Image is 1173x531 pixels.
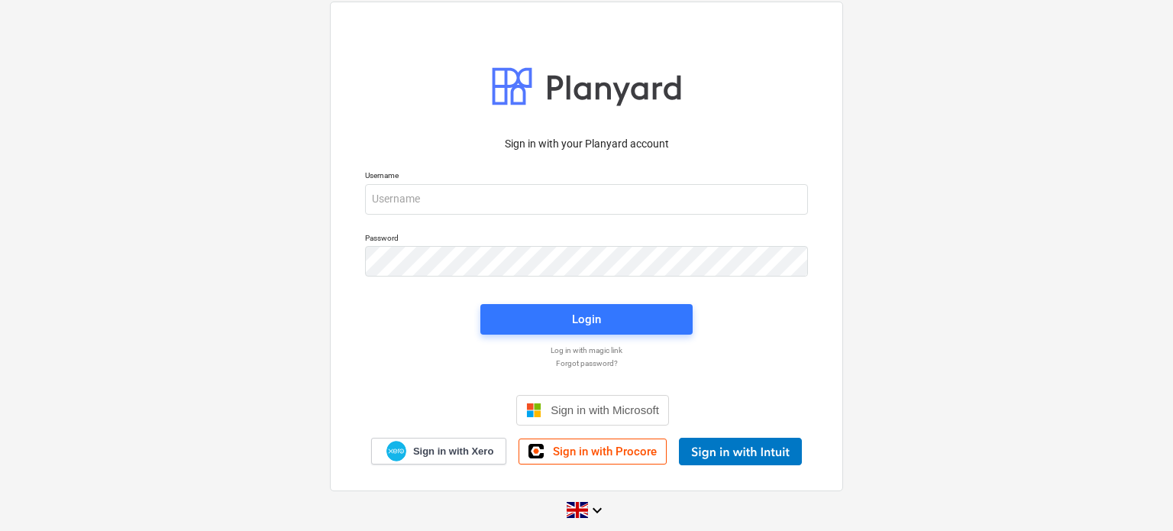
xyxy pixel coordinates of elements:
[365,233,808,246] p: Password
[588,501,606,520] i: keyboard_arrow_down
[526,403,541,418] img: Microsoft logo
[357,358,816,368] a: Forgot password?
[572,309,601,329] div: Login
[551,403,659,416] span: Sign in with Microsoft
[386,441,406,461] img: Xero logo
[480,304,693,335] button: Login
[413,445,493,458] span: Sign in with Xero
[553,445,657,458] span: Sign in with Procore
[365,170,808,183] p: Username
[357,345,816,355] a: Log in with magic link
[519,439,667,465] a: Sign in with Procore
[371,438,507,465] a: Sign in with Xero
[365,184,808,215] input: Username
[365,136,808,152] p: Sign in with your Planyard account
